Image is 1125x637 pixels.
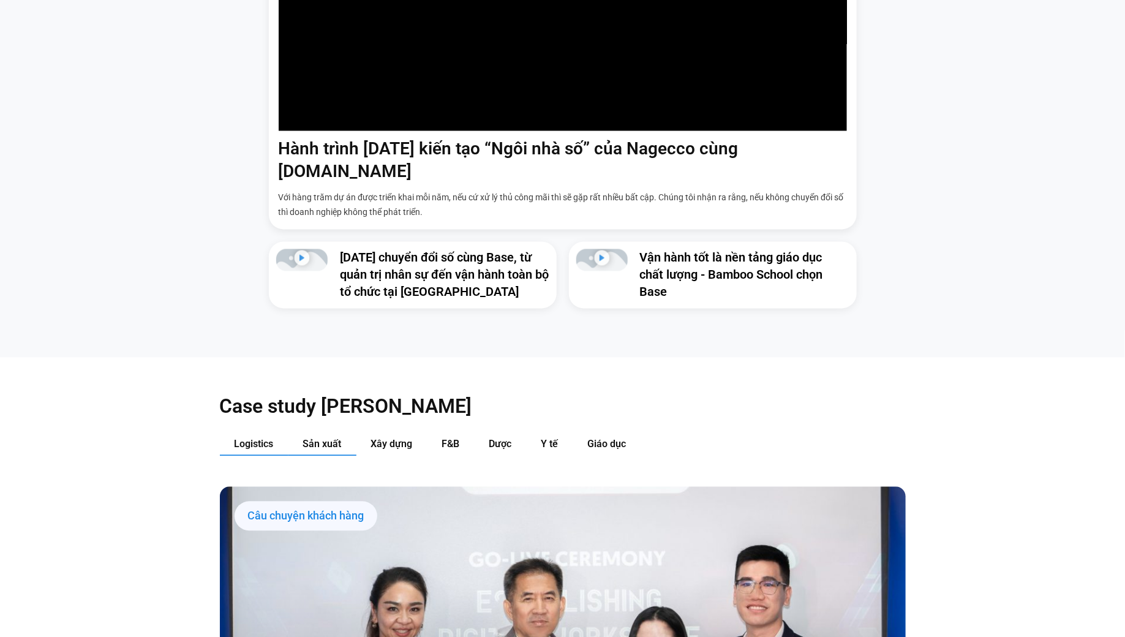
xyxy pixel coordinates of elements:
[442,439,460,450] span: F&B
[303,439,342,450] span: Sản xuất
[294,251,309,270] div: Phát video
[371,439,413,450] span: Xây dựng
[279,139,739,181] a: Hành trình [DATE] kiến tạo “Ngôi nhà số” của Nagecco cùng [DOMAIN_NAME]
[588,439,626,450] span: Giáo dục
[340,251,549,300] a: [DATE] chuyển đổi số cùng Base, từ quản trị nhân sự đến vận hành toàn bộ tổ chức tại [GEOGRAPHIC_...
[489,439,512,450] span: Dược
[594,251,609,270] div: Phát video
[235,439,274,450] span: Logistics
[541,439,559,450] span: Y tế
[220,394,906,419] h2: Case study [PERSON_NAME]
[235,502,377,531] div: Câu chuyện khách hàng
[279,190,847,220] p: Với hàng trăm dự án được triển khai mỗi năm, nếu cứ xử lý thủ công mãi thì sẽ gặp rất nhiều bất c...
[640,251,823,300] a: Vận hành tốt là nền tảng giáo dục chất lượng - Bamboo School chọn Base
